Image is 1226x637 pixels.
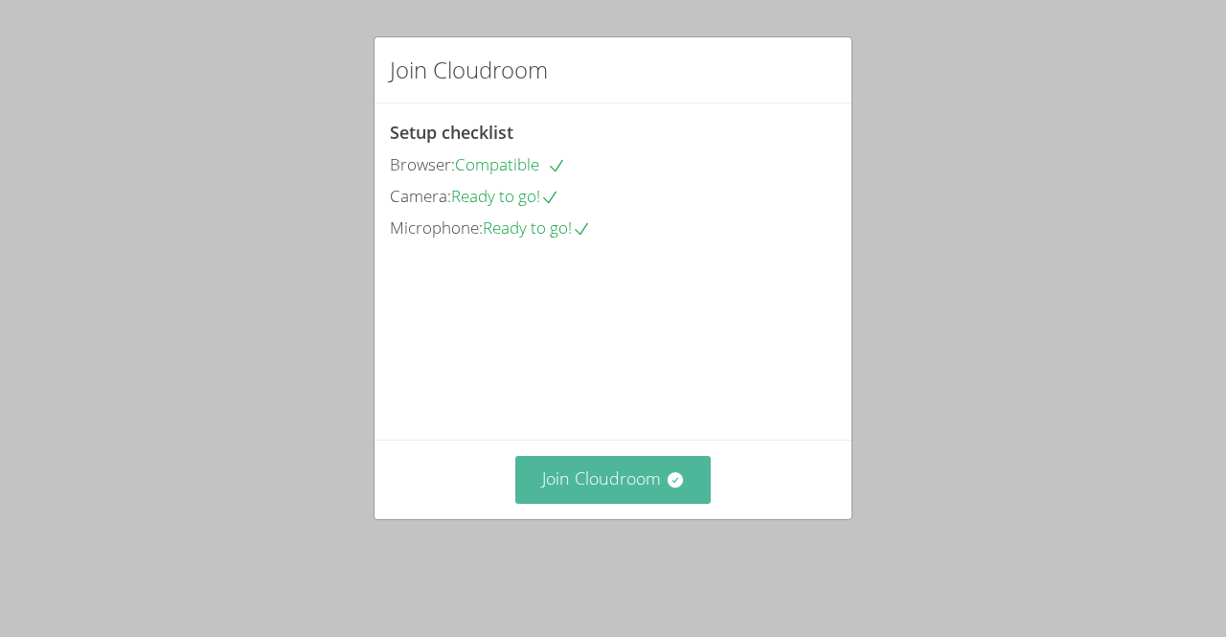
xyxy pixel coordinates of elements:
span: Browser: [390,153,455,175]
span: Camera: [390,185,451,207]
span: Ready to go! [483,216,591,239]
span: Setup checklist [390,121,513,144]
h2: Join Cloudroom [390,53,548,87]
span: Ready to go! [451,185,559,207]
span: Compatible [455,153,566,175]
button: Join Cloudroom [515,456,712,503]
span: Microphone: [390,216,483,239]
